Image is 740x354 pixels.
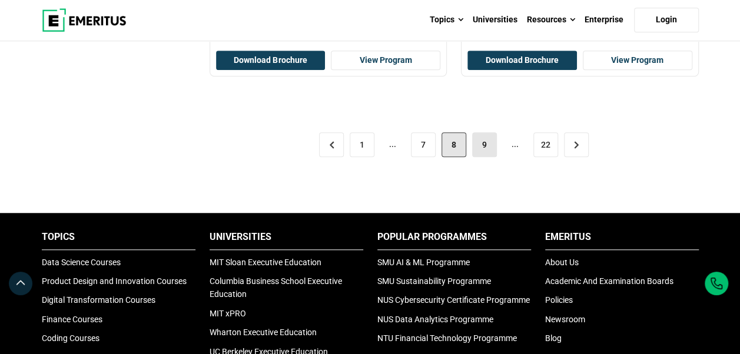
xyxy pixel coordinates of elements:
a: Wharton Executive Education [210,328,317,337]
a: 7 [411,132,436,157]
a: Product Design and Innovation Courses [42,276,187,286]
a: NUS Cybersecurity Certificate Programme [377,295,530,305]
a: Coding Courses [42,333,99,343]
a: Digital Transformation Courses [42,295,155,305]
a: View Program [583,51,692,71]
a: Newsroom [545,315,585,324]
a: 1 [350,132,374,157]
span: 8 [442,132,466,157]
a: Academic And Examination Boards [545,276,673,286]
a: SMU AI & ML Programme [377,258,470,267]
a: Login [634,8,699,32]
a: View Program [331,51,440,71]
a: 9 [472,132,497,157]
span: ... [380,132,405,157]
a: Blog [545,333,562,343]
button: Download Brochure [467,51,577,71]
a: > [564,132,589,157]
a: Columbia Business School Executive Education [210,276,342,299]
a: MIT Sloan Executive Education [210,258,321,267]
a: Data Science Courses [42,258,121,267]
button: Download Brochure [216,51,326,71]
span: ... [503,132,527,157]
a: MIT xPRO [210,309,246,318]
a: NUS Data Analytics Programme [377,315,493,324]
a: < [319,132,344,157]
a: 22 [533,132,558,157]
a: Policies [545,295,573,305]
a: NTU Financial Technology Programme [377,333,517,343]
a: Finance Courses [42,315,102,324]
a: About Us [545,258,579,267]
a: SMU Sustainability Programme [377,276,491,286]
